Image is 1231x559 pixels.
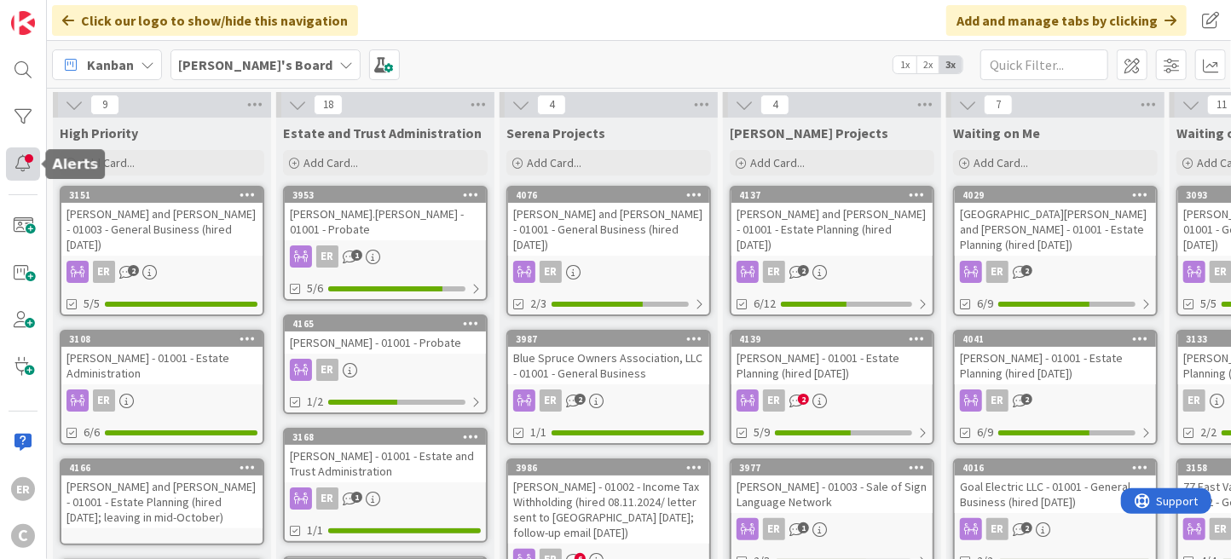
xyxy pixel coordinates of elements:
div: ER [316,245,338,268]
span: 18 [314,95,343,115]
div: ER [986,261,1008,283]
span: Add Card... [750,155,805,170]
div: [PERSON_NAME] - 01001 - Estate and Trust Administration [285,445,486,482]
span: Add Card... [80,155,135,170]
input: Quick Filter... [980,49,1108,80]
div: 3151 [69,189,263,201]
div: ER [540,389,562,412]
div: 4029[GEOGRAPHIC_DATA][PERSON_NAME] and [PERSON_NAME] - 01001 - Estate Planning (hired [DATE]) [955,187,1156,256]
span: Kanban [87,55,134,75]
div: 3986 [508,460,709,475]
div: 4166[PERSON_NAME] and [PERSON_NAME] - 01001 - Estate Planning (hired [DATE]; leaving in mid-October) [61,460,263,528]
div: 3953 [292,189,486,201]
div: ER [61,389,263,412]
div: 3987 [516,333,709,345]
div: 3986 [516,462,709,474]
div: [PERSON_NAME] and [PERSON_NAME] - 01001 - Estate Planning (hired [DATE]; leaving in mid-October) [61,475,263,528]
div: [PERSON_NAME] and [PERSON_NAME] - 01001 - General Business (hired [DATE]) [508,203,709,256]
div: 3977[PERSON_NAME] - 01003 - Sale of Sign Language Network [731,460,933,513]
div: 3977 [731,460,933,475]
span: 2 [1021,265,1032,276]
div: Blue Spruce Owners Association, LLC - 01001 - General Business [508,347,709,384]
span: 2 [128,265,139,276]
div: 3987 [508,331,709,347]
div: 4016Goal Electric LLC - 01001 - General Business (hired [DATE]) [955,460,1156,513]
div: ER [731,518,933,540]
div: Add and manage tabs by clicking [946,5,1187,36]
div: [PERSON_NAME] - 01001 - Estate Planning (hired [DATE]) [955,347,1156,384]
div: 4076 [516,189,709,201]
div: [PERSON_NAME] - 01003 - Sale of Sign Language Network [731,475,933,513]
div: 4137 [731,187,933,203]
span: 2/3 [530,295,546,313]
span: 2/2 [1200,424,1217,441]
div: ER [285,487,486,510]
span: Add Card... [527,155,581,170]
div: 3168[PERSON_NAME] - 01001 - Estate and Trust Administration [285,429,486,482]
div: 4139[PERSON_NAME] - 01001 - Estate Planning (hired [DATE]) [731,331,933,384]
div: ER [986,518,1008,540]
span: 4 [760,95,789,115]
div: ER [316,359,338,381]
span: 5/5 [84,295,100,313]
div: ER [61,261,263,283]
a: 4029[GEOGRAPHIC_DATA][PERSON_NAME] and [PERSON_NAME] - 01001 - Estate Planning (hired [DATE])ER6/9 [953,186,1158,316]
span: 4 [537,95,566,115]
div: 3168 [292,431,486,443]
div: [PERSON_NAME] - 01001 - Estate Administration [61,347,263,384]
span: 6/12 [754,295,776,313]
span: 5/9 [754,424,770,441]
div: ER [93,389,115,412]
div: ER [763,261,785,283]
span: Support [36,3,78,23]
div: ER [731,261,933,283]
div: 3108 [61,331,263,347]
span: High Priority [60,124,138,141]
a: 3953[PERSON_NAME].[PERSON_NAME] - 01001 - ProbateER5/6 [283,186,488,301]
div: 4166 [61,460,263,475]
span: 1/1 [530,424,546,441]
a: 3108[PERSON_NAME] - 01001 - Estate AdministrationER6/6 [60,330,264,445]
a: 3987Blue Spruce Owners Association, LLC - 01001 - General BusinessER1/1 [506,330,711,445]
div: 4165[PERSON_NAME] - 01001 - Probate [285,316,486,354]
div: 3108 [69,333,263,345]
span: Waiting on Me [953,124,1040,141]
span: Add Card... [303,155,358,170]
div: 4041[PERSON_NAME] - 01001 - Estate Planning (hired [DATE]) [955,331,1156,384]
div: [PERSON_NAME] - 01001 - Probate [285,331,486,354]
div: 4165 [285,316,486,331]
div: ER [955,261,1156,283]
div: ER [955,518,1156,540]
div: ER [763,389,785,412]
div: ER [508,261,709,283]
span: 1 [798,522,809,533]
span: 3x [939,56,962,73]
a: 3151[PERSON_NAME] and [PERSON_NAME] - 01003 - General Business (hired [DATE])ER5/5 [60,186,264,316]
div: 4166 [69,462,263,474]
div: ER [763,518,785,540]
span: Estate and Trust Administration [283,124,482,141]
div: 4137[PERSON_NAME] and [PERSON_NAME] - 01001 - Estate Planning (hired [DATE]) [731,187,933,256]
a: 4139[PERSON_NAME] - 01001 - Estate Planning (hired [DATE])ER5/9 [730,330,934,445]
a: 4166[PERSON_NAME] and [PERSON_NAME] - 01001 - Estate Planning (hired [DATE]; leaving in mid-October) [60,458,264,545]
span: 2x [916,56,939,73]
div: [PERSON_NAME] and [PERSON_NAME] - 01001 - Estate Planning (hired [DATE]) [731,203,933,256]
span: Ryan Projects [730,124,888,141]
span: 1/2 [307,393,323,411]
span: 5/5 [1200,295,1217,313]
div: ER [955,389,1156,412]
div: 4029 [962,189,1156,201]
a: 4165[PERSON_NAME] - 01001 - ProbateER1/2 [283,314,488,414]
a: 3168[PERSON_NAME] - 01001 - Estate and Trust AdministrationER1/1 [283,428,488,543]
div: 4041 [962,333,1156,345]
div: 3108[PERSON_NAME] - 01001 - Estate Administration [61,331,263,384]
div: 4076 [508,187,709,203]
div: [PERSON_NAME] and [PERSON_NAME] - 01003 - General Business (hired [DATE]) [61,203,263,256]
span: 1x [893,56,916,73]
span: 2 [1021,394,1032,405]
div: [PERSON_NAME] - 01001 - Estate Planning (hired [DATE]) [731,347,933,384]
div: 3151 [61,187,263,203]
span: Add Card... [974,155,1028,170]
div: ER [508,389,709,412]
div: ER [316,487,338,510]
